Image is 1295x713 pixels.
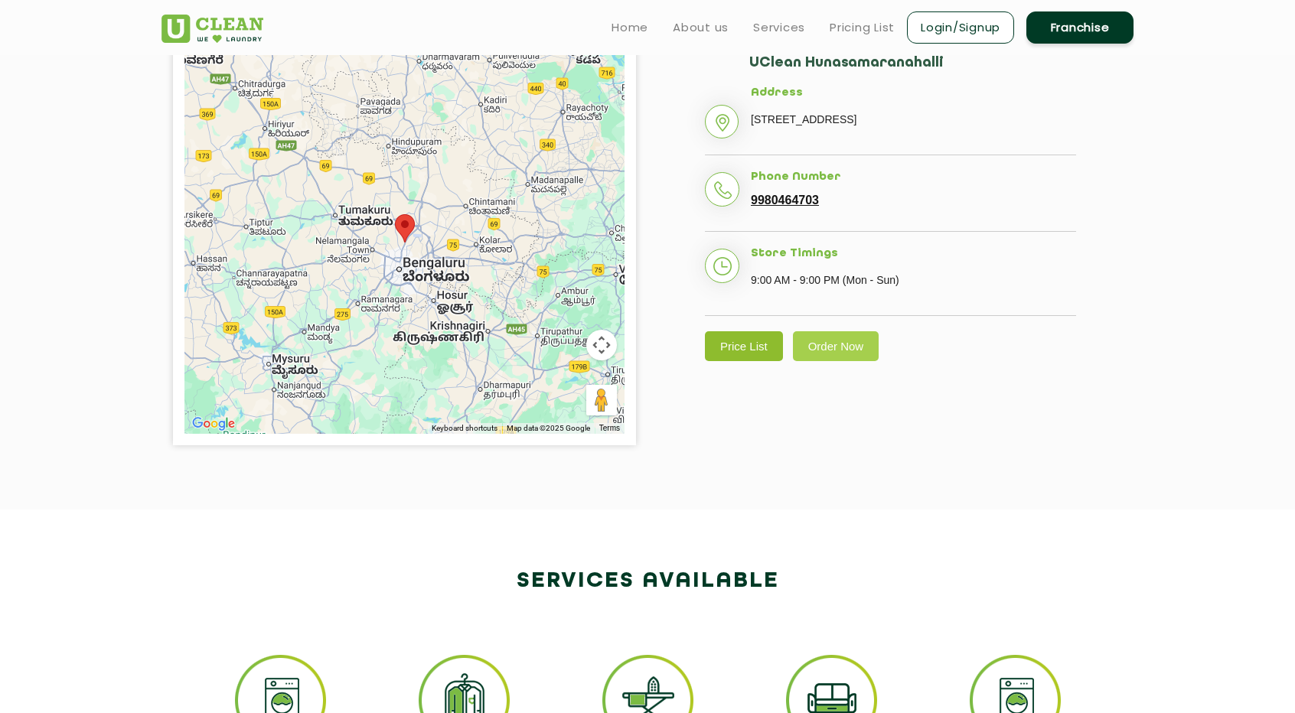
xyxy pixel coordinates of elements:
button: Keyboard shortcuts [432,423,497,434]
span: Map data ©2025 Google [507,424,590,432]
a: Services [753,18,805,37]
a: Pricing List [830,18,895,37]
h5: Address [751,86,1076,100]
h2: Services available [161,563,1134,600]
h5: Phone Number [751,171,1076,184]
img: UClean Laundry and Dry Cleaning [161,15,263,43]
img: Google [188,414,239,434]
a: Home [612,18,648,37]
a: Open this area in Google Maps (opens a new window) [188,414,239,434]
a: Order Now [793,331,879,361]
a: Price List [705,331,783,361]
a: Franchise [1026,11,1134,44]
p: 9:00 AM - 9:00 PM (Mon - Sun) [751,269,1076,291]
a: 9980464703 [751,194,819,207]
h5: Store Timings [751,247,1076,261]
a: Terms [599,423,620,434]
a: Login/Signup [907,11,1014,44]
button: Drag Pegman onto the map to open Street View [586,385,617,415]
p: [STREET_ADDRESS] [751,108,1076,131]
a: About us [673,18,729,37]
button: Map camera controls [586,330,617,360]
h2: UClean Hunasamaranahalli [749,55,1076,86]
